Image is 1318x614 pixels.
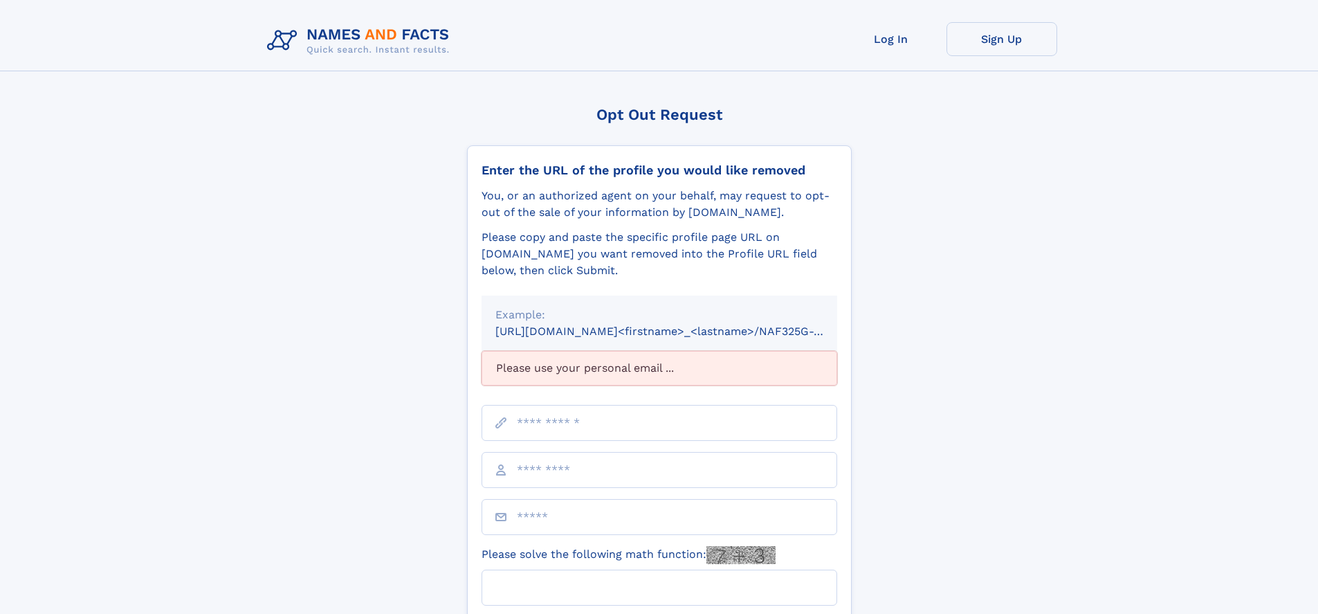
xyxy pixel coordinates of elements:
label: Please solve the following math function: [482,546,776,564]
div: Example: [495,307,823,323]
div: Please copy and paste the specific profile page URL on [DOMAIN_NAME] you want removed into the Pr... [482,229,837,279]
div: Enter the URL of the profile you would like removed [482,163,837,178]
img: Logo Names and Facts [262,22,461,60]
a: Log In [836,22,946,56]
div: Please use your personal email ... [482,351,837,386]
small: [URL][DOMAIN_NAME]<firstname>_<lastname>/NAF325G-xxxxxxxx [495,325,863,338]
div: Opt Out Request [467,106,852,123]
div: You, or an authorized agent on your behalf, may request to opt-out of the sale of your informatio... [482,188,837,221]
a: Sign Up [946,22,1057,56]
